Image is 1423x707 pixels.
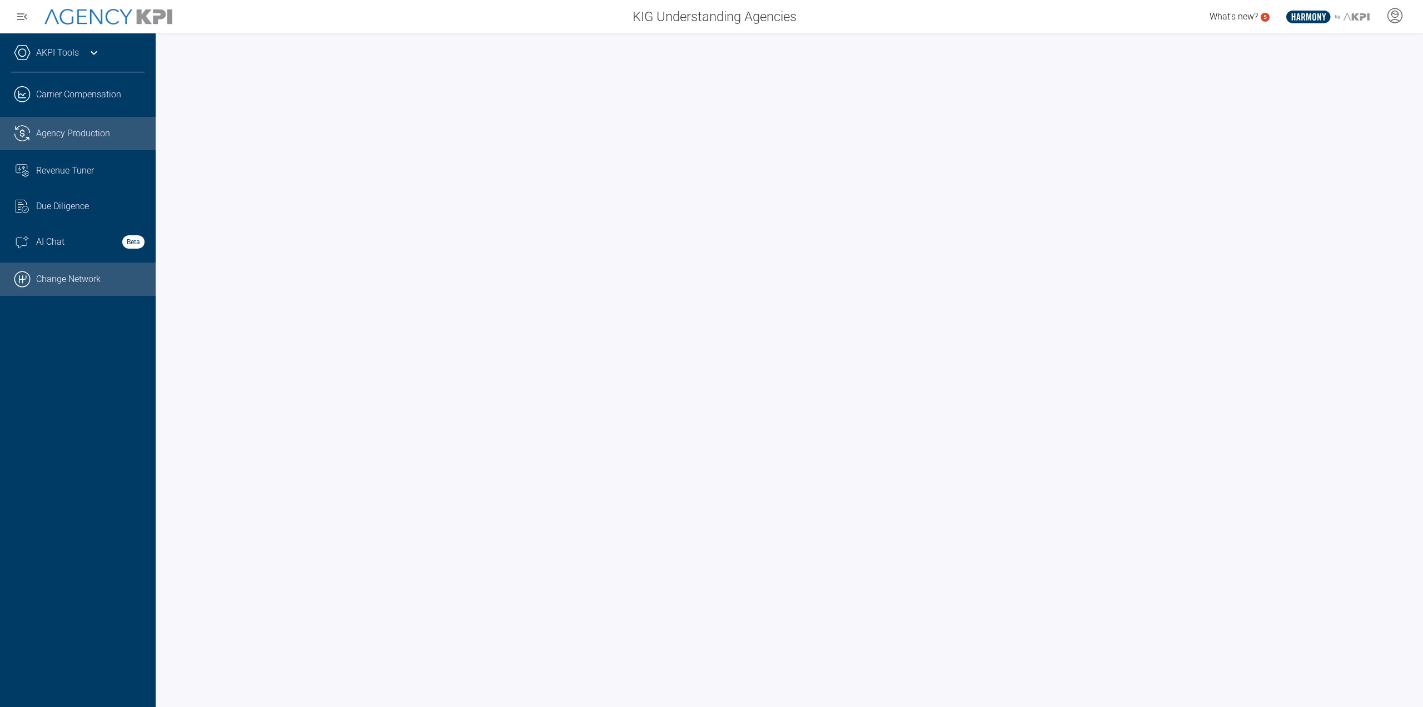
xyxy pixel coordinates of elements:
[36,200,145,213] div: Due Diligence
[36,46,79,60] a: AKPI Tools
[1210,11,1258,22] span: What's new?
[36,235,64,249] span: AI Chat
[44,9,172,25] img: AgencyKPI
[1261,13,1270,22] a: 5
[122,235,145,249] strong: Beta
[633,7,797,27] span: KIG Understanding Agencies
[1263,14,1267,20] text: 5
[36,164,145,177] div: Revenue Tuner
[36,127,145,140] div: Agency Production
